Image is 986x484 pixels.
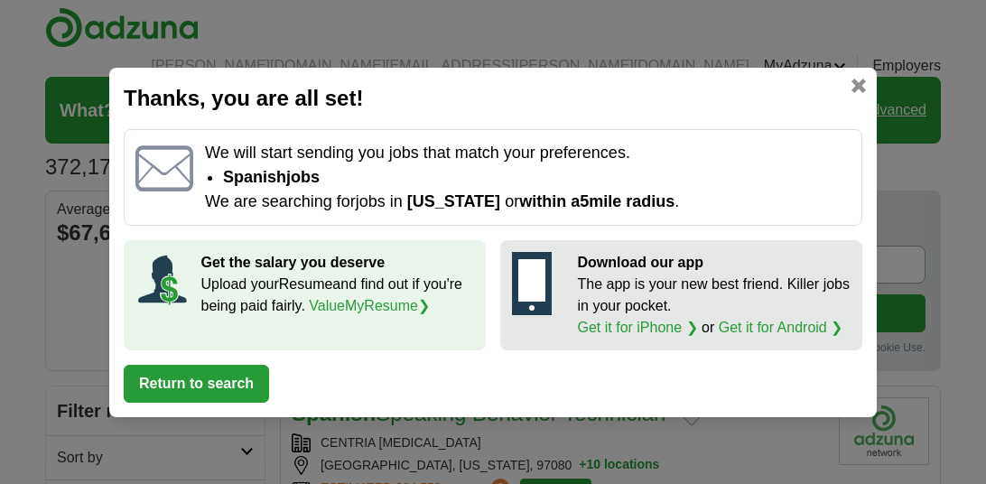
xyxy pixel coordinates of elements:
a: ValueMyResume❯ [309,298,430,313]
p: Upload your Resume and find out if you're being paid fairly. [201,274,475,317]
p: The app is your new best friend. Killer jobs in your pocket. or [578,274,851,339]
li: spanish jobs [223,165,851,190]
p: We will start sending you jobs that match your preferences. [205,141,851,165]
span: within a 5 mile radius [519,192,674,210]
p: Download our app [578,252,851,274]
h2: Thanks, you are all set! [124,82,862,115]
span: [US_STATE] [407,192,500,210]
p: Get the salary you deserve [201,252,475,274]
a: Get it for Android ❯ [719,320,843,335]
button: Return to search [124,365,269,403]
p: We are searching for jobs in or . [205,190,851,214]
a: Get it for iPhone ❯ [578,320,698,335]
